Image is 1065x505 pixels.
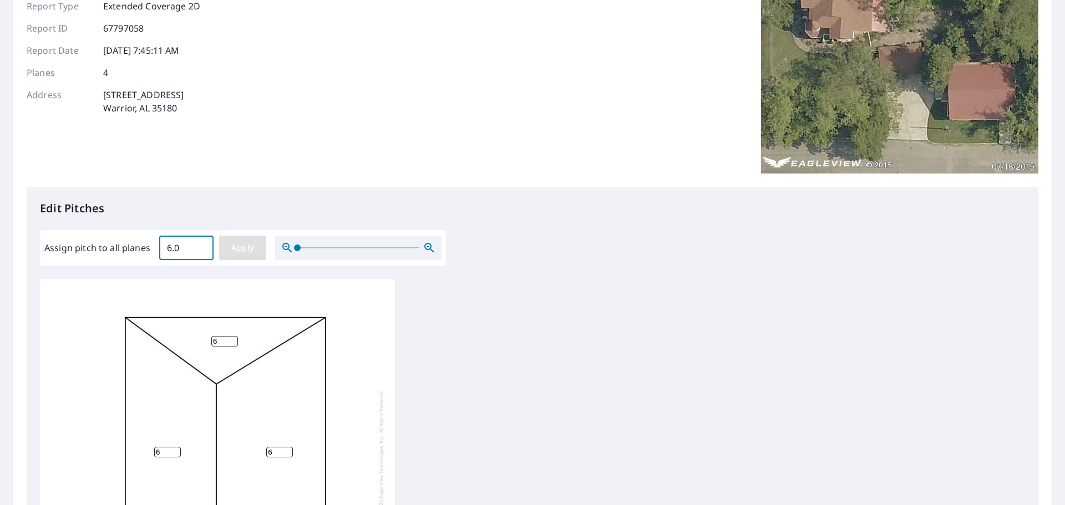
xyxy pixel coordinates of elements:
[27,22,93,35] p: Report ID
[27,44,93,57] p: Report Date
[103,44,180,57] p: [DATE] 7:45:11 AM
[103,66,108,79] p: 4
[40,200,1025,217] p: Edit Pitches
[44,241,150,254] label: Assign pitch to all planes
[159,232,214,263] input: 00.0
[219,236,266,260] button: Apply
[27,88,93,115] p: Address
[103,22,144,35] p: 67797058
[27,66,93,79] p: Planes
[228,241,257,255] span: Apply
[103,88,184,115] p: [STREET_ADDRESS] Warrior, AL 35180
